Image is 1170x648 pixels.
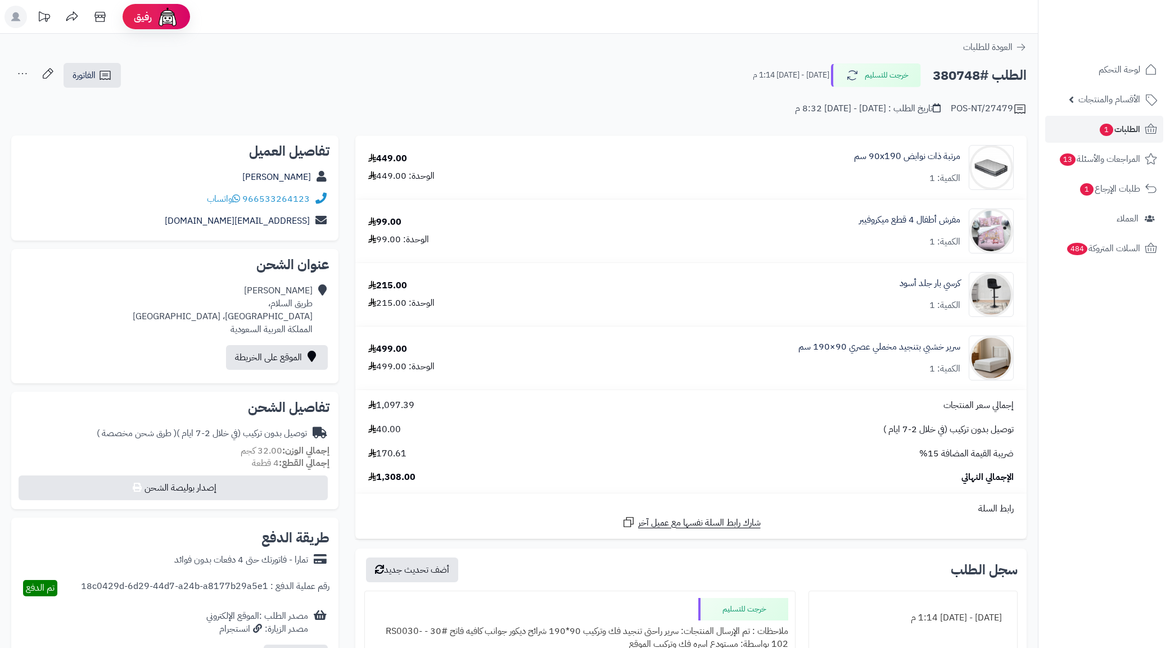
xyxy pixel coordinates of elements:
a: [EMAIL_ADDRESS][DOMAIN_NAME] [165,214,310,228]
a: [PERSON_NAME] [242,170,311,184]
span: 1,097.39 [368,399,414,412]
span: شارك رابط السلة نفسها مع عميل آخر [638,516,761,529]
span: 1 [1100,124,1113,136]
div: 99.00 [368,216,401,229]
span: الطلبات [1099,121,1140,137]
div: الكمية: 1 [929,235,960,248]
div: [DATE] - [DATE] 1:14 م [816,607,1010,629]
a: 966533264123 [242,192,310,206]
a: طلبات الإرجاع1 [1045,175,1163,202]
a: المراجعات والأسئلة13 [1045,146,1163,173]
button: خرجت للتسليم [831,64,921,87]
h2: تفاصيل العميل [20,144,329,158]
span: 170.61 [368,447,406,460]
div: الكمية: 1 [929,172,960,185]
a: مرتبة ذات نوابض 90x190 سم [854,150,960,163]
div: POS-NT/27479 [951,102,1027,116]
span: الأقسام والمنتجات [1078,92,1140,107]
div: مصدر الطلب :الموقع الإلكتروني [206,610,308,636]
div: الوحدة: 215.00 [368,297,435,310]
div: 499.00 [368,343,407,356]
button: إصدار بوليصة الشحن [19,475,328,500]
div: توصيل بدون تركيب (في خلال 2-7 ايام ) [97,427,307,440]
a: السلات المتروكة484 [1045,235,1163,262]
small: 32.00 كجم [241,444,329,457]
span: الفاتورة [73,69,96,82]
span: تم الدفع [26,581,55,595]
a: واتساب [207,192,240,206]
a: تحديثات المنصة [30,6,58,31]
div: 215.00 [368,279,407,292]
div: تاريخ الطلب : [DATE] - [DATE] 8:32 م [795,102,941,115]
h2: تفاصيل الشحن [20,401,329,414]
a: كرسي بار جلد أسود [900,277,960,290]
span: ضريبة القيمة المضافة 15% [919,447,1014,460]
img: 1728808024-110601060001-90x90.jpg [969,145,1013,190]
a: لوحة التحكم [1045,56,1163,83]
img: logo-2.png [1094,29,1159,52]
span: 13 [1060,153,1076,166]
img: ai-face.png [156,6,179,28]
span: طلبات الإرجاع [1079,181,1140,197]
span: لوحة التحكم [1099,62,1140,78]
div: الكمية: 1 [929,299,960,312]
div: رقم عملية الدفع : 18c0429d-6d29-44d7-a24b-a8177b29a5e1 [81,580,329,596]
div: الوحدة: 449.00 [368,170,435,183]
span: توصيل بدون تركيب (في خلال 2-7 ايام ) [883,423,1014,436]
h3: سجل الطلب [951,563,1018,577]
span: رفيق [134,10,152,24]
div: رابط السلة [360,502,1022,515]
div: خرجت للتسليم [698,598,788,620]
span: المراجعات والأسئلة [1059,151,1140,167]
img: 1736335008-110203010065-90x90.jpg [969,209,1013,253]
a: مفرش أطفال 4 قطع ميكروفيبر [859,214,960,226]
img: 1756282711-1-90x90.jpg [969,336,1013,380]
span: 1,308.00 [368,471,415,484]
div: [PERSON_NAME] طريق السلام، [GEOGRAPHIC_DATA]، [GEOGRAPHIC_DATA] المملكة العربية السعودية [133,284,313,336]
a: العملاء [1045,205,1163,232]
span: ( طرق شحن مخصصة ) [97,427,177,440]
a: الموقع على الخريطة [226,345,328,370]
div: الكمية: 1 [929,362,960,375]
span: 40.00 [368,423,401,436]
span: العودة للطلبات [963,40,1013,54]
small: [DATE] - [DATE] 1:14 م [753,70,829,81]
h2: عنوان الشحن [20,258,329,271]
a: شارك رابط السلة نفسها مع عميل آخر [622,515,761,529]
div: الوحدة: 499.00 [368,360,435,373]
button: أضف تحديث جديد [366,558,458,582]
small: 4 قطعة [252,456,329,470]
div: تمارا - فاتورتك حتى 4 دفعات بدون فوائد [174,554,308,567]
div: مصدر الزيارة: انستجرام [206,623,308,636]
h2: الطلب #380748 [933,64,1027,87]
a: الفاتورة [64,63,121,88]
img: 1749553328-1-90x90.jpg [969,272,1013,317]
strong: إجمالي الوزن: [282,444,329,457]
strong: إجمالي القطع: [279,456,329,470]
span: السلات المتروكة [1066,241,1140,256]
div: الوحدة: 99.00 [368,233,429,246]
span: الإجمالي النهائي [961,471,1014,484]
span: العملاء [1117,211,1139,226]
span: 1 [1080,183,1094,196]
a: الطلبات1 [1045,116,1163,143]
a: سرير خشبي بتنجيد مخملي عصري 90×190 سم [798,341,960,354]
span: 484 [1067,243,1087,255]
a: العودة للطلبات [963,40,1027,54]
span: إجمالي سعر المنتجات [943,399,1014,412]
h2: طريقة الدفع [261,531,329,545]
div: 449.00 [368,152,407,165]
